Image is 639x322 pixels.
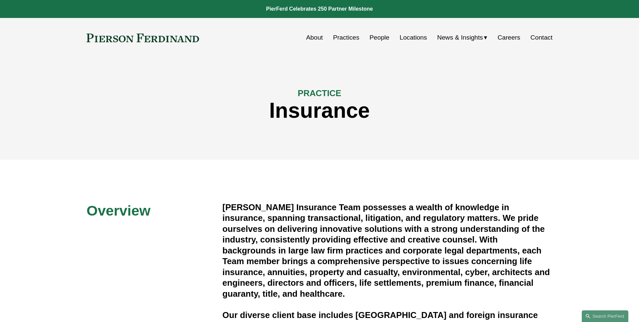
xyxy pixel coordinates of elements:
a: Practices [333,31,359,44]
span: PRACTICE [298,88,341,98]
span: Overview [87,203,150,219]
span: News & Insights [437,32,483,44]
a: Contact [531,31,552,44]
a: People [369,31,389,44]
a: Search this site [582,310,628,322]
a: Locations [400,31,427,44]
a: Careers [498,31,520,44]
a: folder dropdown [437,31,488,44]
h4: [PERSON_NAME] Insurance Team possesses a wealth of knowledge in insurance, spanning transactional... [222,202,552,299]
a: About [306,31,323,44]
h1: Insurance [87,98,552,123]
